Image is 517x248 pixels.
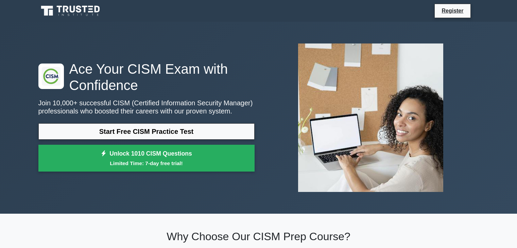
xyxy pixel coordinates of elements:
h2: Why Choose Our CISM Prep Course? [38,230,479,243]
p: Join 10,000+ successful CISM (Certified Information Security Manager) professionals who boosted t... [38,99,255,115]
a: Register [437,6,467,15]
small: Limited Time: 7-day free trial! [47,159,246,167]
a: Start Free CISM Practice Test [38,123,255,140]
a: Unlock 1010 CISM QuestionsLimited Time: 7-day free trial! [38,145,255,172]
h1: Ace Your CISM Exam with Confidence [38,61,255,93]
